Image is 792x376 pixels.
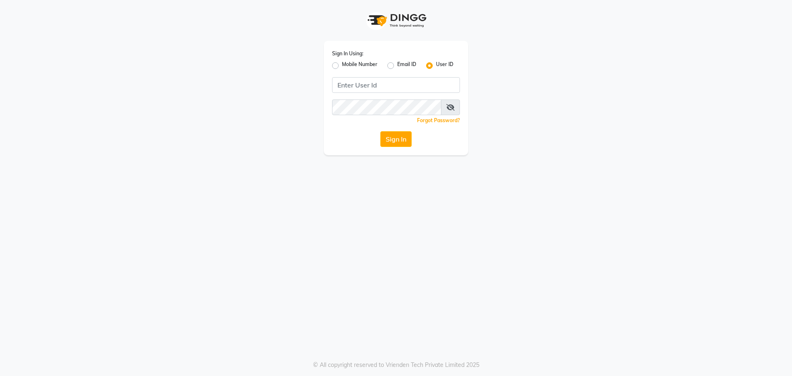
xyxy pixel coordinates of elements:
label: User ID [436,61,453,71]
input: Username [332,99,441,115]
label: Sign In Using: [332,50,363,57]
label: Email ID [397,61,416,71]
input: Username [332,77,460,93]
a: Forgot Password? [417,117,460,123]
img: logo1.svg [363,8,429,33]
button: Sign In [380,131,412,147]
label: Mobile Number [342,61,377,71]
